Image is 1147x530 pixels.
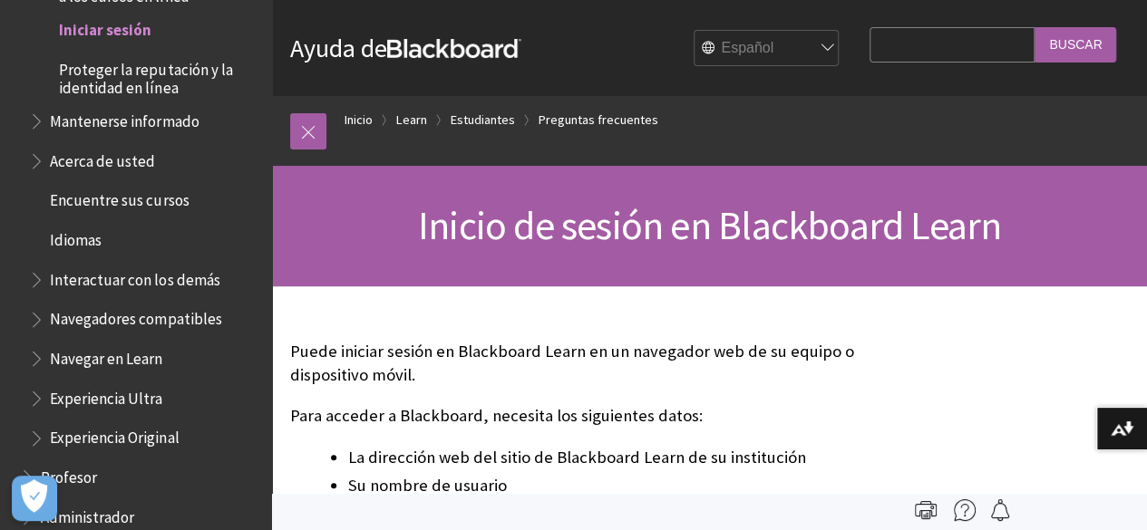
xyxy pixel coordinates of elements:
[50,146,155,170] span: Acerca de usted
[12,476,57,521] button: Abrir preferencias
[50,186,189,210] span: Encuentre sus cursos
[50,343,162,368] span: Navegar en Learn
[59,54,259,97] span: Proteger la reputación y la identidad en línea
[539,109,658,131] a: Preguntas frecuentes
[41,502,134,526] span: Administrador
[396,109,427,131] a: Learn
[418,200,1001,250] span: Inicio de sesión en Blackboard Learn
[348,473,860,498] li: Su nombre de usuario
[50,383,162,408] span: Experiencia Ultra
[290,404,860,428] p: Para acceder a Blackboard, necesita los siguientes datos:
[989,499,1011,521] img: Follow this page
[1035,27,1116,63] input: Buscar
[915,499,937,521] img: Print
[41,462,97,487] span: Profesor
[387,39,521,58] strong: Blackboard
[345,109,373,131] a: Inicio
[954,499,976,521] img: More help
[695,31,840,67] select: Site Language Selector
[290,340,860,387] p: Puede iniciar sesión en Blackboard Learn en un navegador web de su equipo o dispositivo móvil.
[50,423,179,448] span: Experiencia Original
[348,445,860,470] li: La dirección web del sitio de Blackboard Learn de su institución
[290,32,521,64] a: Ayuda deBlackboard
[50,106,199,130] span: Mantenerse informado
[50,225,102,249] span: Idiomas
[50,304,221,329] span: Navegadores compatibles
[451,109,515,131] a: Estudiantes
[50,265,219,289] span: Interactuar con los demás
[59,15,151,40] span: Iniciar sesión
